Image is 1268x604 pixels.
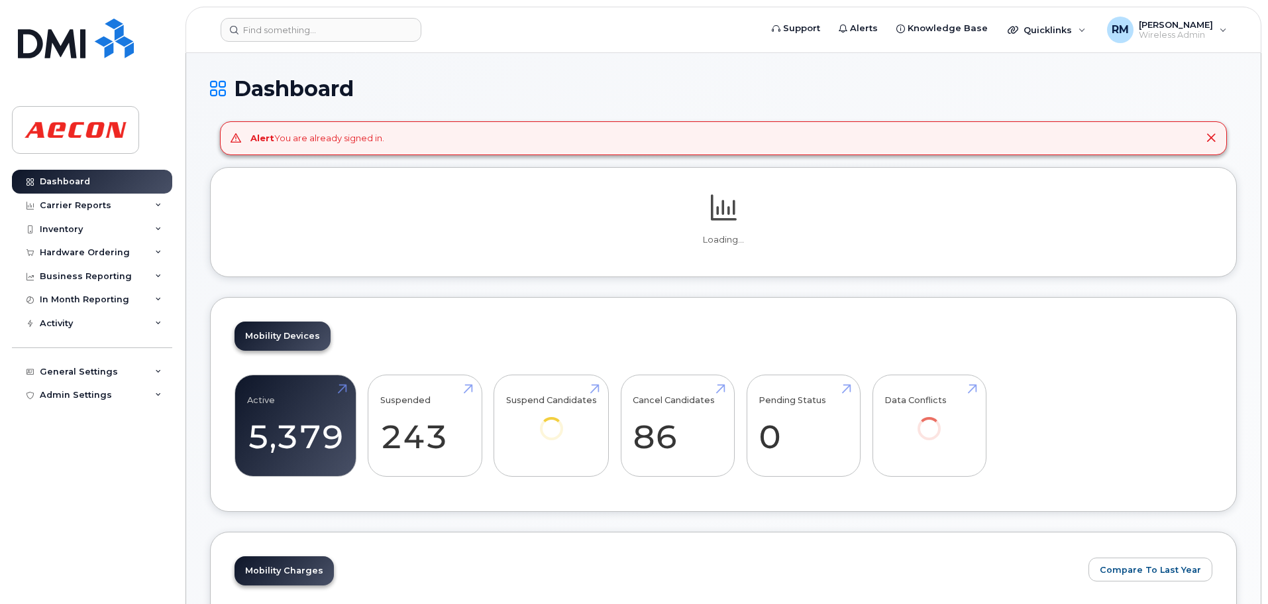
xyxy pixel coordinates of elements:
[380,382,470,469] a: Suspended 243
[250,132,384,145] div: You are already signed in.
[250,133,274,143] strong: Alert
[506,382,597,458] a: Suspend Candidates
[235,322,331,351] a: Mobility Devices
[633,382,722,469] a: Cancel Candidates 86
[1100,564,1201,576] span: Compare To Last Year
[235,234,1212,246] p: Loading...
[210,77,1237,100] h1: Dashboard
[235,556,334,585] a: Mobility Charges
[247,382,344,469] a: Active 5,379
[1088,558,1212,581] button: Compare To Last Year
[884,382,974,458] a: Data Conflicts
[759,382,848,469] a: Pending Status 0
